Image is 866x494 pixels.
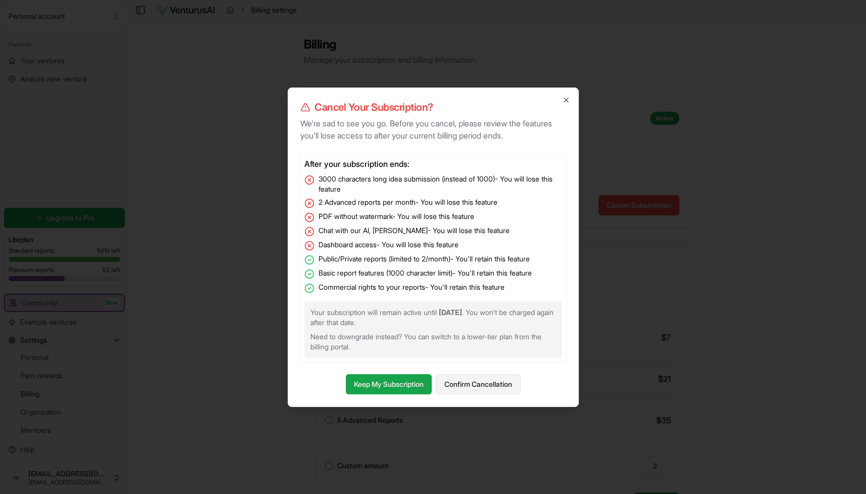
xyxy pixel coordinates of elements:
p: Need to downgrade instead? You can switch to a lower-tier plan from the billing portal. [310,332,556,352]
strong: [DATE] [439,308,462,317]
span: Commercial rights to your reports - You'll retain this feature [318,282,505,292]
span: Basic report features (1000 character limit) - You'll retain this feature [318,268,532,278]
button: Keep My Subscription [346,374,432,394]
p: Your subscription will remain active until . You won't be charged again after that date. [310,307,556,328]
button: Confirm Cancellation [436,374,521,394]
span: Public/Private reports (limited to 2/month) - You'll retain this feature [318,254,530,264]
span: Dashboard access - You will lose this feature [318,240,459,250]
p: We're sad to see you go. Before you cancel, please review the features you'll lose access to afte... [300,117,566,142]
span: Cancel Your Subscription? [314,100,433,114]
span: 3000 characters long idea submission (instead of 1000) - You will lose this feature [318,174,562,194]
h3: After your subscription ends: [304,158,562,170]
span: 2 Advanced reports per month - You will lose this feature [318,197,497,207]
span: PDF without watermark - You will lose this feature [318,211,474,221]
span: Chat with our AI, [PERSON_NAME] - You will lose this feature [318,226,510,236]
